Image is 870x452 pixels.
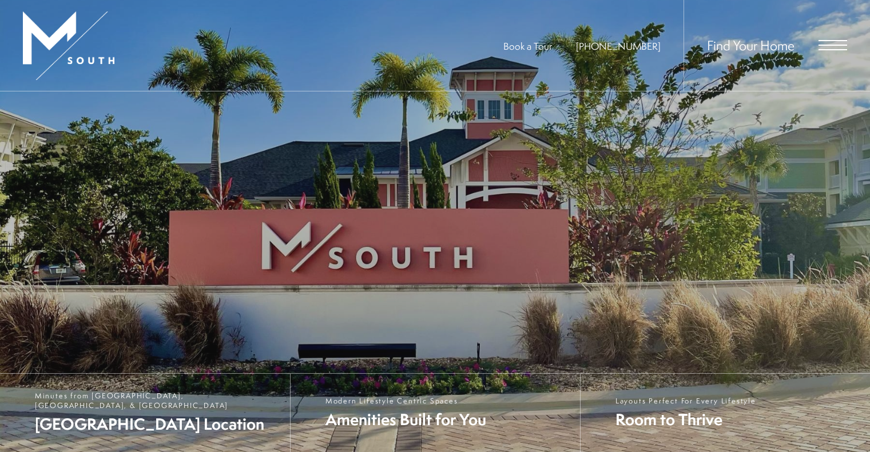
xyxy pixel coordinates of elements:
span: [PHONE_NUMBER] [576,39,661,53]
a: Call Us at 813-570-8014 [576,39,661,53]
button: Open Menu [819,40,847,50]
a: Find Your Home [707,36,794,54]
a: Book a Tour [503,39,552,53]
span: Minutes from [GEOGRAPHIC_DATA], [GEOGRAPHIC_DATA], & [GEOGRAPHIC_DATA] [35,391,279,410]
span: [GEOGRAPHIC_DATA] Location [35,413,279,435]
img: MSouth [23,11,114,80]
